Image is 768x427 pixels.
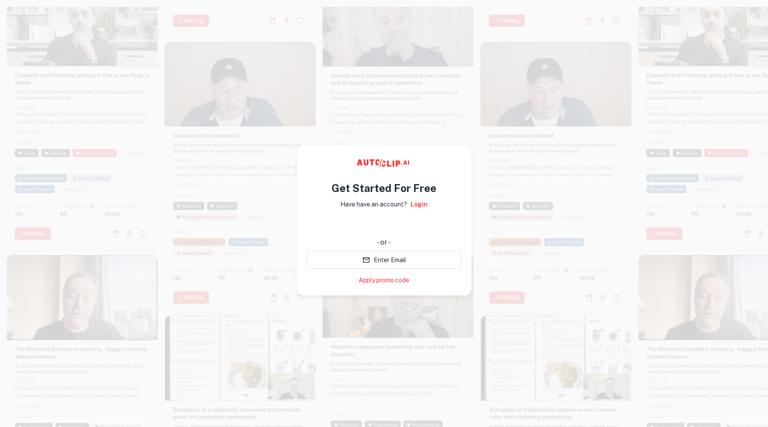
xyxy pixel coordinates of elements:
[307,251,461,269] button: Enter Email
[307,237,461,248] div: - or -
[340,199,407,209] p: Have have an account?
[303,215,465,235] iframe: “使用 Google 账号登录”按钮
[359,276,409,285] a: Apply promo code
[411,199,428,209] a: Login
[332,180,436,196] h4: Get Started For Free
